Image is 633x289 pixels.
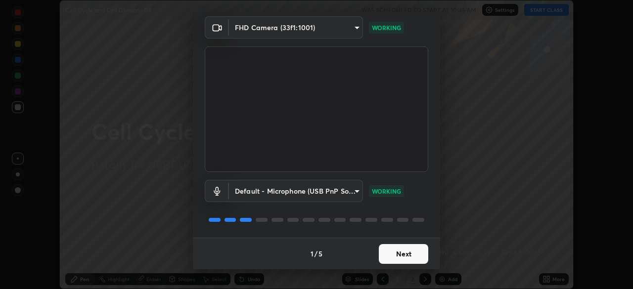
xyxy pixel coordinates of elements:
div: FHD Camera (33f1:1001) [229,16,363,39]
h4: 5 [318,248,322,259]
h4: 1 [311,248,314,259]
p: WORKING [372,187,401,196]
div: FHD Camera (33f1:1001) [229,180,363,202]
p: WORKING [372,23,401,32]
button: Next [379,244,428,264]
h4: / [315,248,317,259]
